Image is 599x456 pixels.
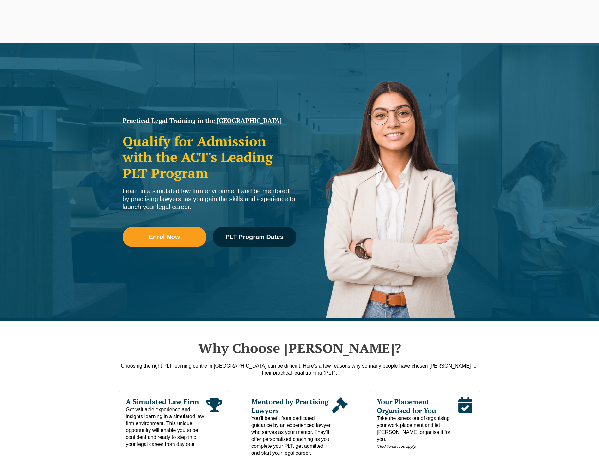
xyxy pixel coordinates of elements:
div: Read More [206,397,222,448]
span: Get valuable experience and insights learning in a simulated law firm environment. This unique op... [126,406,206,448]
a: PLT Program Dates [213,227,296,247]
a: Enrol Now [123,227,206,247]
div: Read More [457,397,473,450]
div: Choosing the right PLT learning centre in [GEOGRAPHIC_DATA] can be difficult. Here’s a few reason... [119,363,480,376]
span: Mentored by Practising Lawyers [251,397,332,415]
span: Take the stress out of organising your work placement and let [PERSON_NAME] organise it for you. [377,415,457,450]
em: *Additional fees apply. [377,444,417,449]
span: A Simulated Law Firm [126,397,206,406]
span: PLT Program Dates [225,234,284,240]
div: Learn in a simulated law firm environment and be mentored by practising lawyers, as you gain the ... [123,187,296,211]
span: Your Placement Organised for You [377,397,457,415]
h1: Practical Legal Training in the [GEOGRAPHIC_DATA] [123,117,296,124]
span: Enrol Now [149,234,180,240]
h2: Qualify for Admission with the ACT's Leading PLT Program [123,133,296,181]
h2: Why Choose [PERSON_NAME]? [119,340,480,356]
